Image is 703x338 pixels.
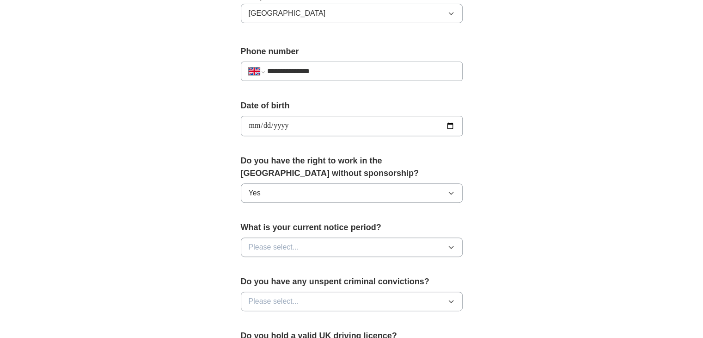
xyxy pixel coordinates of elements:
[241,275,463,288] label: Do you have any unspent criminal convictions?
[249,8,326,19] span: [GEOGRAPHIC_DATA]
[241,4,463,23] button: [GEOGRAPHIC_DATA]
[241,183,463,203] button: Yes
[241,238,463,257] button: Please select...
[241,100,463,112] label: Date of birth
[249,296,299,307] span: Please select...
[249,188,261,199] span: Yes
[241,221,463,234] label: What is your current notice period?
[241,45,463,58] label: Phone number
[241,155,463,180] label: Do you have the right to work in the [GEOGRAPHIC_DATA] without sponsorship?
[241,292,463,311] button: Please select...
[249,242,299,253] span: Please select...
